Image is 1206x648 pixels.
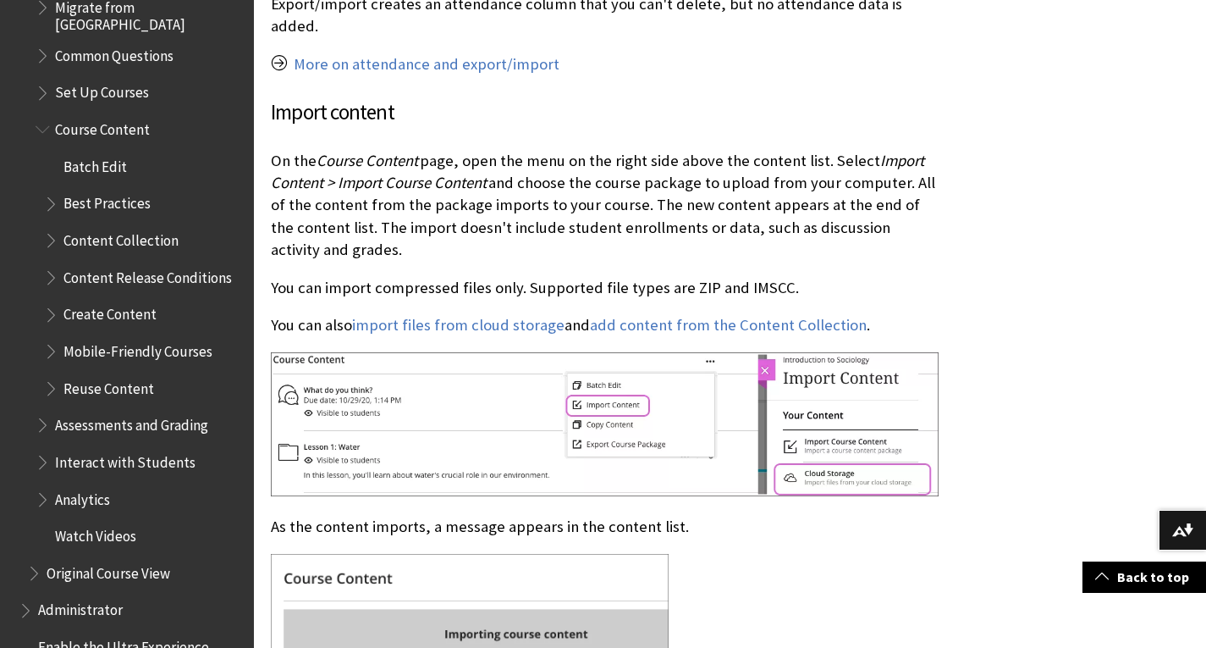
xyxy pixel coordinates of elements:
[271,150,939,261] p: On the page, open the menu on the right side above the content list. Select and choose the course...
[271,277,939,299] p: You can import compressed files only. Supported file types are ZIP and IMSCC.
[55,522,136,545] span: Watch Videos
[317,151,418,170] span: Course Content
[63,263,232,286] span: Content Release Conditions
[590,315,867,335] a: add content from the Content Collection
[271,516,939,538] p: As the content imports, a message appears in the content list.
[55,115,150,138] span: Course Content
[63,337,212,360] span: Mobile-Friendly Courses
[352,315,564,335] a: import files from cloud storage
[63,152,127,175] span: Batch Edit
[271,97,939,129] h3: Import content
[55,485,110,508] span: Analytics
[38,596,123,619] span: Administrator
[47,559,170,582] span: Original Course View
[55,448,195,471] span: Interact with Students
[294,54,559,75] a: More on attendance and export/import
[63,190,151,213] span: Best Practices
[55,42,173,64] span: Common Questions
[55,79,149,102] span: Set Up Courses
[63,374,154,397] span: Reuse Content
[55,411,208,434] span: Assessments and Grading
[63,301,157,324] span: Create Content
[63,226,179,249] span: Content Collection
[271,314,939,336] p: You can also and .
[1082,562,1206,593] a: Back to top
